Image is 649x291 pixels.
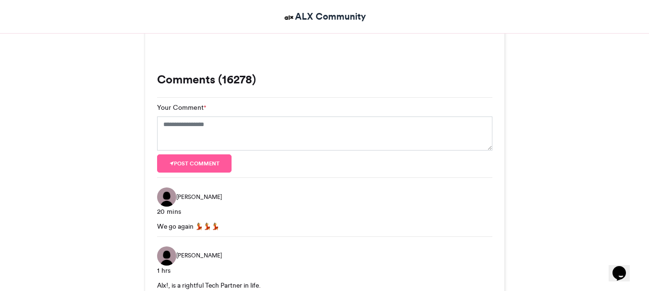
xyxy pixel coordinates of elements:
[157,207,492,217] div: 20 mins
[283,12,295,23] img: ALX Community
[283,10,366,23] a: ALX Community
[609,253,639,281] iframe: chat widget
[157,103,206,113] label: Your Comment
[157,246,176,266] img: Duodu
[176,251,222,260] span: [PERSON_NAME]
[157,74,492,85] h3: Comments (16278)
[157,280,492,290] div: Alx!, is a rightful Tech Partner in life.
[157,266,492,276] div: 1 hrs
[157,154,232,173] button: Post comment
[157,221,492,231] div: We go again 💃💃💃
[176,193,222,201] span: [PERSON_NAME]
[157,187,176,207] img: Blessing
